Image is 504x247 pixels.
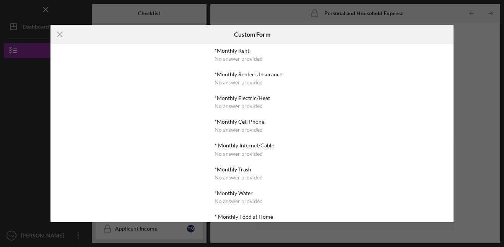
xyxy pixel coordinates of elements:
[215,151,263,157] div: No answer provided
[215,190,289,196] div: *Monthly Water
[215,95,289,101] div: *Monthly Electric/Heat
[215,198,263,204] div: No answer provided
[215,222,263,228] div: No answer provided
[215,142,289,149] div: * Monthly Internet/Cable
[215,103,263,109] div: No answer provided
[215,71,289,77] div: *Monthly Renter's Insurance
[215,174,263,181] div: No answer provided
[215,127,263,133] div: No answer provided
[215,119,289,125] div: *Monthly Cell Phone
[215,214,289,220] div: * Monthly Food at Home
[215,79,263,86] div: No answer provided
[215,48,289,54] div: *Monthly Rent
[234,31,270,38] h6: Custom Form
[215,56,263,62] div: No answer provided
[215,166,289,173] div: *Monthly Trash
